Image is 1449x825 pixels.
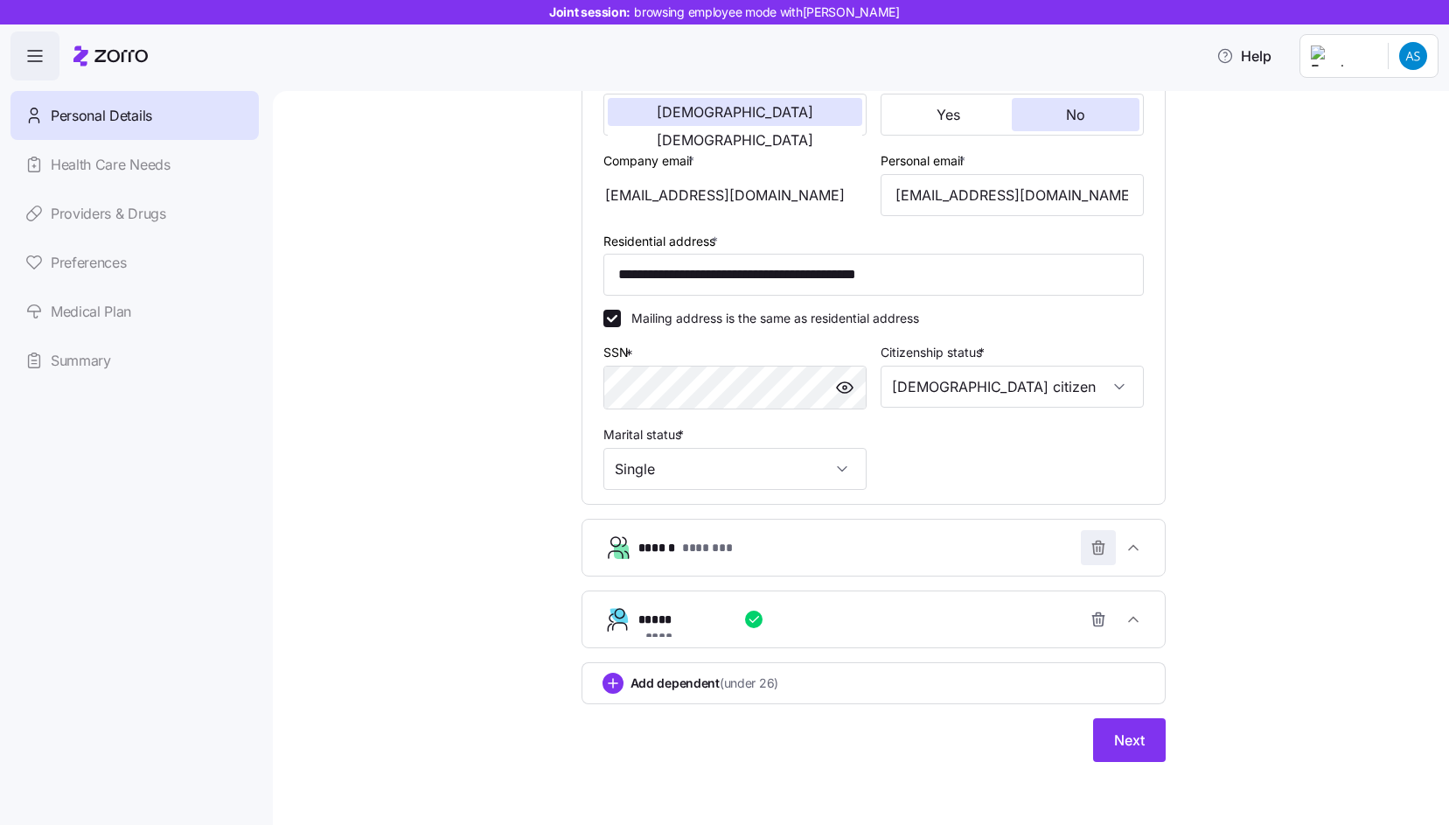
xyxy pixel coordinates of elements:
[549,3,900,21] span: Joint session:
[51,105,152,127] span: Personal Details
[937,108,960,122] span: Yes
[881,366,1144,408] input: Select citizenship status
[603,343,637,362] label: SSN
[881,151,969,171] label: Personal email
[603,448,867,490] input: Select marital status
[1399,42,1427,70] img: 79a49fb43e8e966e666bc4646175e8e0
[603,151,698,171] label: Company email
[657,105,813,119] span: [DEMOGRAPHIC_DATA]
[630,675,779,692] span: Add dependent
[1202,38,1285,73] button: Help
[621,310,919,327] label: Mailing address is the same as residential address
[881,343,988,362] label: Citizenship status
[603,425,687,444] label: Marital status
[1066,108,1085,122] span: No
[603,673,623,694] svg: add icon
[1114,730,1145,751] span: Next
[881,174,1144,216] input: Email
[1311,45,1374,66] img: Employer logo
[603,232,721,251] label: Residential address
[10,91,259,140] a: Personal Details
[1216,45,1271,66] span: Help
[657,133,813,147] span: [DEMOGRAPHIC_DATA]
[634,3,900,21] span: browsing employee mode with [PERSON_NAME]
[1093,718,1166,762] button: Next
[720,675,778,692] span: (under 26)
